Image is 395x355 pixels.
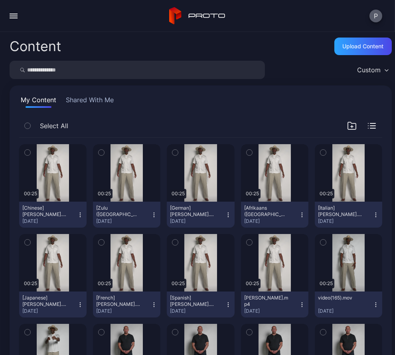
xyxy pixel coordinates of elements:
div: [DATE] [318,308,373,314]
button: [Afrikaans ([GEOGRAPHIC_DATA])] [PERSON_NAME].mp4[DATE] [241,202,308,228]
button: [German] [PERSON_NAME].mp4[DATE] [167,202,234,228]
button: video(165).mov[DATE] [315,292,382,317]
div: [DATE] [244,308,299,314]
div: [Afrikaans (South Africa)] JB Smoove.mp4 [244,205,288,218]
div: [DATE] [318,218,373,224]
button: [PERSON_NAME].mp4[DATE] [241,292,308,317]
div: Content [10,40,61,53]
div: [DATE] [170,308,225,314]
div: JB Smoove.mp4 [244,295,288,307]
div: [German] JB Smoove.mp4 [170,205,214,218]
div: [Chinese] JB Smoove.mp4 [22,205,66,218]
div: [DATE] [22,308,77,314]
div: video(165).mov [318,295,362,301]
button: [Chinese] [PERSON_NAME].mp4[DATE] [19,202,87,228]
div: [DATE] [244,218,299,224]
div: [Spanish] JB Smoove.mp4 [170,295,214,307]
button: Shared With Me [64,95,115,108]
button: P [369,10,382,22]
div: Custom [357,66,381,74]
div: [French] JB Smoove.mp4 [96,295,140,307]
div: [Italian] JB Smoove.mp4 [318,205,362,218]
button: [Zulu ([GEOGRAPHIC_DATA])] [PERSON_NAME].mp4[DATE] [93,202,160,228]
div: [Japanese] JB Smoove.mp4 [22,295,66,307]
button: Custom [353,61,392,79]
span: Select All [40,121,68,131]
button: My Content [19,95,58,108]
div: [DATE] [96,218,151,224]
button: [Japanese] [PERSON_NAME].mp4[DATE] [19,292,87,317]
button: Upload Content [334,38,392,55]
div: [DATE] [96,308,151,314]
button: [Spanish] [PERSON_NAME].mp4[DATE] [167,292,234,317]
div: [Zulu (South Africa)] JB Smoove.mp4 [96,205,140,218]
div: [DATE] [170,218,225,224]
div: [DATE] [22,218,77,224]
div: Upload Content [343,43,384,50]
button: [French] [PERSON_NAME].mp4[DATE] [93,292,160,317]
button: [Italian] [PERSON_NAME].mp4[DATE] [315,202,382,228]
